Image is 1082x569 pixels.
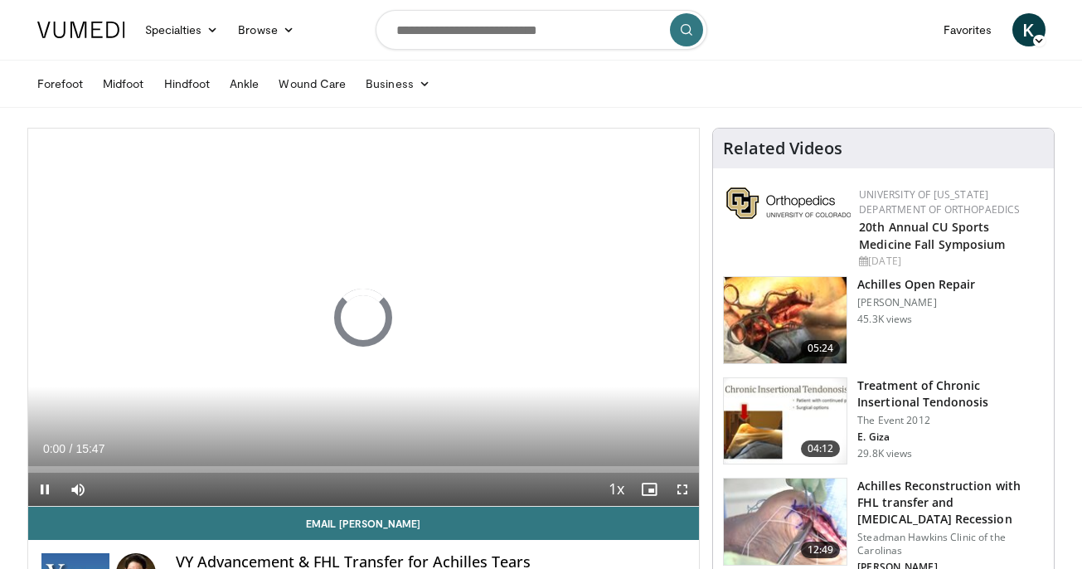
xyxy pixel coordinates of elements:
p: [PERSON_NAME] [857,296,975,309]
p: 45.3K views [857,313,912,326]
img: ASqSTwfBDudlPt2X4xMDoxOjA4MTsiGN.150x105_q85_crop-smart_upscale.jpg [724,479,847,565]
p: 29.8K views [857,447,912,460]
a: Forefoot [27,67,94,100]
a: Browse [228,13,304,46]
div: Progress Bar [28,466,700,473]
div: [DATE] [859,254,1041,269]
h3: Achilles Reconstruction with FHL transfer and [MEDICAL_DATA] Recession [857,478,1044,528]
a: 05:24 Achilles Open Repair [PERSON_NAME] 45.3K views [723,276,1044,364]
span: 12:49 [801,542,841,558]
button: Enable picture-in-picture mode [633,473,666,506]
img: 355603a8-37da-49b6-856f-e00d7e9307d3.png.150x105_q85_autocrop_double_scale_upscale_version-0.2.png [726,187,851,219]
span: 05:24 [801,340,841,357]
p: The Event 2012 [857,414,1044,427]
input: Search topics, interventions [376,10,707,50]
a: Specialties [135,13,229,46]
p: Steadman Hawkins Clinic of the Carolinas [857,531,1044,557]
span: 15:47 [75,442,104,455]
img: Achilles_open_repai_100011708_1.jpg.150x105_q85_crop-smart_upscale.jpg [724,277,847,363]
span: 0:00 [43,442,66,455]
a: University of [US_STATE] Department of Orthopaedics [859,187,1020,216]
a: Business [356,67,440,100]
p: E. Giza [857,430,1044,444]
button: Pause [28,473,61,506]
a: 20th Annual CU Sports Medicine Fall Symposium [859,219,1005,252]
button: Mute [61,473,95,506]
h4: Related Videos [723,139,842,158]
img: O0cEsGv5RdudyPNn4xMDoxOmtxOwKG7D_1.150x105_q85_crop-smart_upscale.jpg [724,378,847,464]
button: Fullscreen [666,473,699,506]
h3: Treatment of Chronic Insertional Tendonosis [857,377,1044,411]
span: / [70,442,73,455]
a: Favorites [934,13,1002,46]
a: Ankle [220,67,269,100]
a: 04:12 Treatment of Chronic Insertional Tendonosis The Event 2012 E. Giza 29.8K views [723,377,1044,465]
a: Hindfoot [154,67,221,100]
a: Email [PERSON_NAME] [28,507,700,540]
span: 04:12 [801,440,841,457]
a: K [1012,13,1046,46]
h3: Achilles Open Repair [857,276,975,293]
a: Wound Care [269,67,356,100]
img: VuMedi Logo [37,22,125,38]
button: Playback Rate [599,473,633,506]
video-js: Video Player [28,129,700,507]
a: Midfoot [93,67,154,100]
